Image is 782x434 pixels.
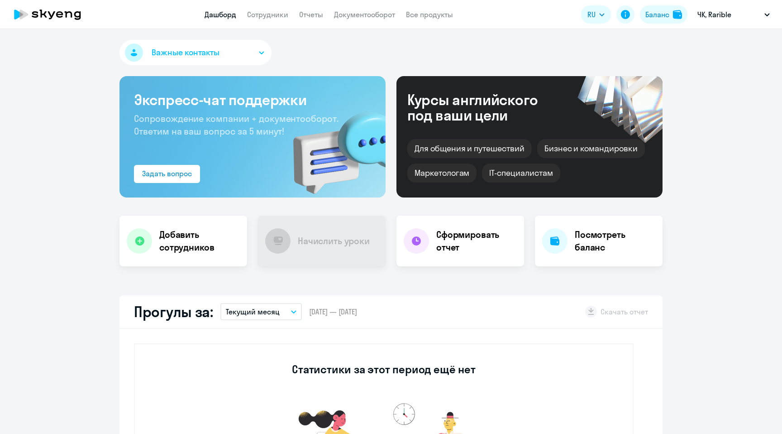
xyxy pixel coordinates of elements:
[537,139,645,158] div: Бизнес и командировки
[134,91,371,109] h3: Экспресс-чат поддержки
[298,235,370,247] h4: Начислить уроки
[299,10,323,19] a: Отчеты
[407,92,562,123] div: Курсы английского под ваши цели
[697,9,731,20] p: ЧК, Rarible
[134,165,200,183] button: Задать вопрос
[436,228,517,254] h4: Сформировать отчет
[581,5,611,24] button: RU
[119,40,272,65] button: Важные контакты
[645,9,669,20] div: Баланс
[673,10,682,19] img: balance
[220,303,302,320] button: Текущий месяц
[482,164,560,183] div: IT-специалистам
[226,306,280,317] p: Текущий месяц
[280,96,386,198] img: bg-img
[205,10,236,19] a: Дашборд
[406,10,453,19] a: Все продукты
[407,139,532,158] div: Для общения и путешествий
[134,113,339,137] span: Сопровождение компании + документооборот. Ответим на ваш вопрос за 5 минут!
[587,9,596,20] span: RU
[142,168,192,179] div: Задать вопрос
[575,228,655,254] h4: Посмотреть баланс
[134,303,213,321] h2: Прогулы за:
[640,5,687,24] button: Балансbalance
[407,164,477,183] div: Маркетологам
[693,4,774,25] button: ЧК, Rarible
[152,47,219,58] span: Важные контакты
[159,228,240,254] h4: Добавить сотрудников
[292,362,475,376] h3: Статистики за этот период ещё нет
[334,10,395,19] a: Документооборот
[247,10,288,19] a: Сотрудники
[309,307,357,317] span: [DATE] — [DATE]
